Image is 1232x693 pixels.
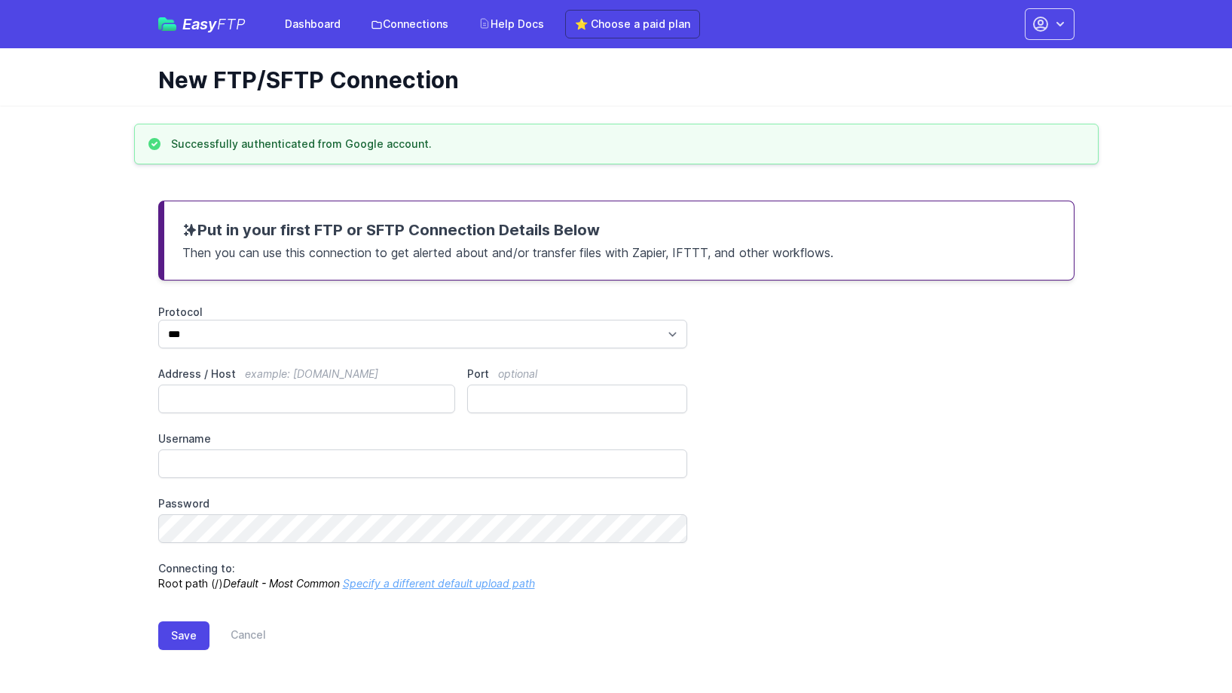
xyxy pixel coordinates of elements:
[171,136,432,152] h3: Successfully authenticated from Google account.
[565,10,700,38] a: ⭐ Choose a paid plan
[498,367,537,380] span: optional
[158,431,688,446] label: Username
[276,11,350,38] a: Dashboard
[182,219,1056,241] h3: Put in your first FTP or SFTP Connection Details Below
[182,241,1056,262] p: Then you can use this connection to get alerted about and/or transfer files with Zapier, IFTTT, a...
[467,366,687,382] label: Port
[158,17,246,32] a: EasyFTP
[158,17,176,31] img: easyftp_logo.png
[158,562,235,575] span: Connecting to:
[182,17,246,32] span: Easy
[158,305,688,320] label: Protocol
[158,66,1062,94] h1: New FTP/SFTP Connection
[217,15,246,33] span: FTP
[158,366,456,382] label: Address / Host
[245,367,378,380] span: example: [DOMAIN_NAME]
[209,621,266,650] a: Cancel
[223,577,340,590] i: Default - Most Common
[362,11,457,38] a: Connections
[469,11,553,38] a: Help Docs
[158,496,688,511] label: Password
[343,577,535,590] a: Specify a different default upload path
[158,561,688,591] p: Root path (/)
[158,621,209,650] button: Save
